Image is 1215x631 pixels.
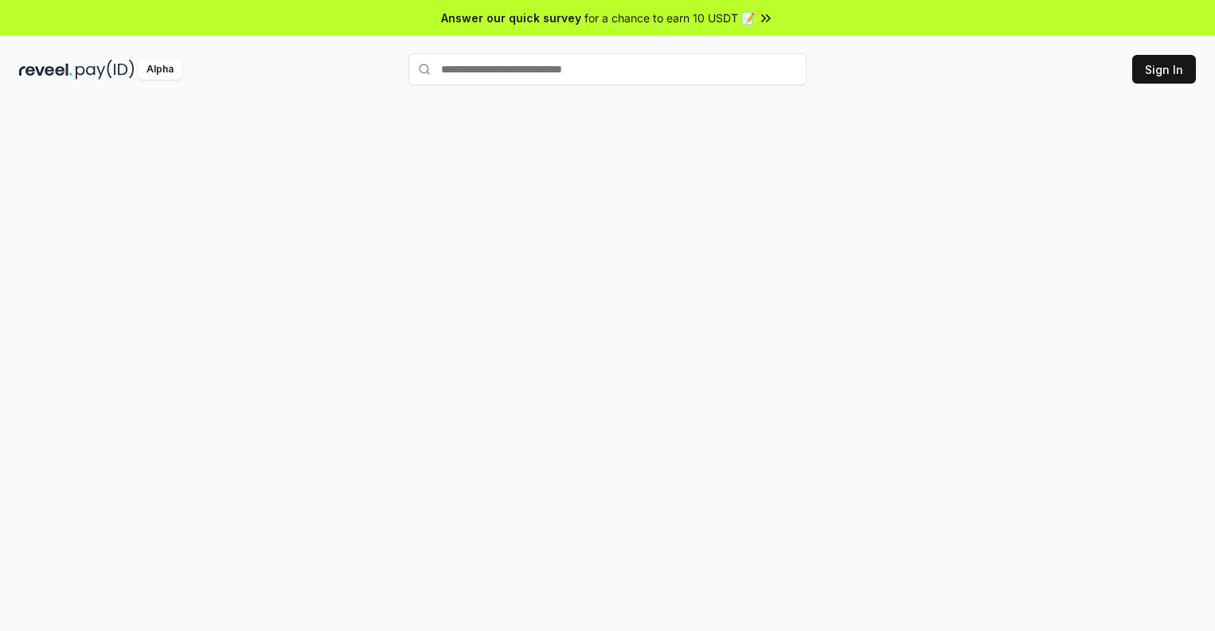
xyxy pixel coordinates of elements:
[76,60,135,80] img: pay_id
[19,60,72,80] img: reveel_dark
[584,10,755,26] span: for a chance to earn 10 USDT 📝
[441,10,581,26] span: Answer our quick survey
[138,60,182,80] div: Alpha
[1132,55,1196,84] button: Sign In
